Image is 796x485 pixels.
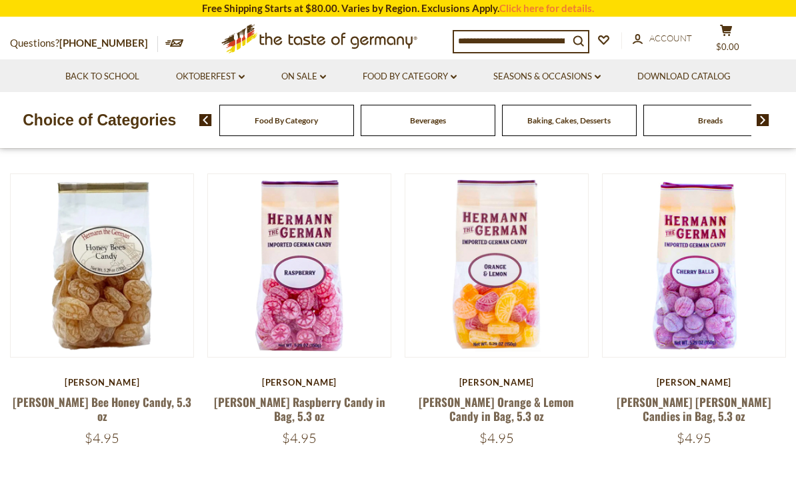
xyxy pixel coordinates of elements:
a: Baking, Cakes, Desserts [527,115,611,125]
span: Account [649,33,692,43]
div: [PERSON_NAME] [10,377,194,388]
a: Breads [698,115,723,125]
span: $4.95 [85,430,119,446]
a: Download Catalog [637,69,731,84]
a: Seasons & Occasions [493,69,601,84]
img: next arrow [757,114,769,126]
div: [PERSON_NAME] [405,377,589,388]
a: Account [633,31,692,46]
img: Hermann [11,174,193,357]
p: Questions? [10,35,158,52]
div: [PERSON_NAME] [602,377,786,388]
img: Hermann [208,174,391,357]
img: Hermann [405,174,588,357]
a: [PERSON_NAME] [PERSON_NAME] Candies in Bag, 5.3 oz [617,394,771,424]
a: Food By Category [363,69,457,84]
button: $0.00 [706,24,746,57]
a: [PERSON_NAME] Orange & Lemon Candy in Bag, 5.3 oz [419,394,574,424]
a: [PERSON_NAME] Raspberry Candy in Bag, 5.3 oz [214,394,385,424]
span: $4.95 [282,430,317,446]
a: [PERSON_NAME] Bee Honey Candy, 5.3 oz [13,394,191,424]
a: Food By Category [255,115,318,125]
img: previous arrow [199,114,212,126]
a: Oktoberfest [176,69,245,84]
div: [PERSON_NAME] [207,377,391,388]
a: Click here for details. [499,2,594,14]
a: Back to School [65,69,139,84]
span: $4.95 [479,430,514,446]
span: $0.00 [716,41,739,52]
img: Hermann [603,174,785,357]
a: [PHONE_NUMBER] [59,37,148,49]
span: $4.95 [677,430,711,446]
a: Beverages [410,115,446,125]
a: On Sale [281,69,326,84]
